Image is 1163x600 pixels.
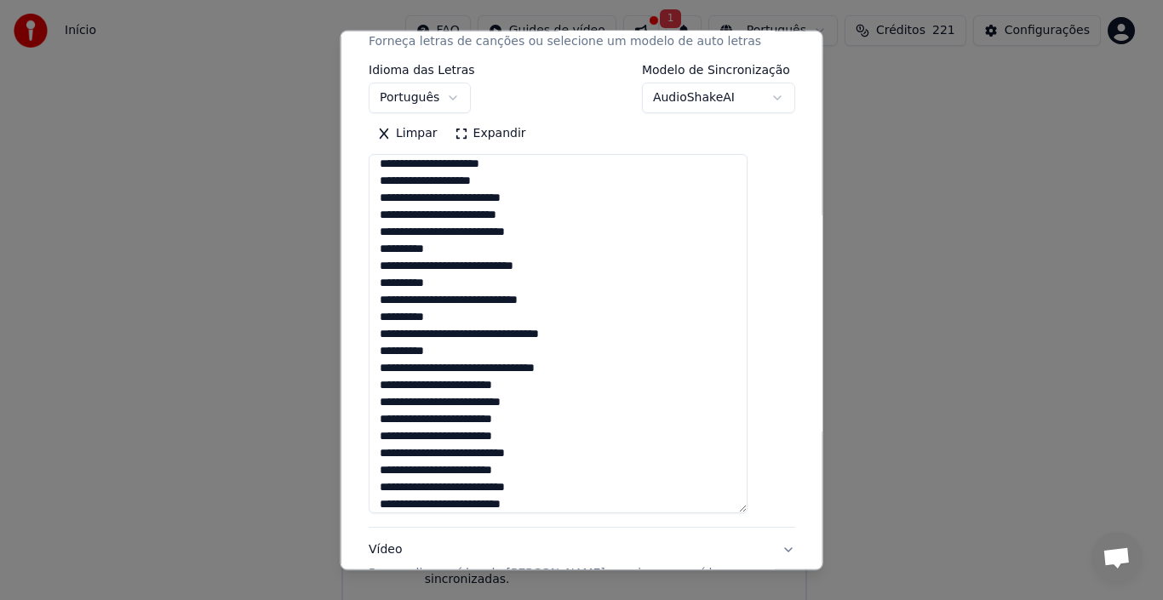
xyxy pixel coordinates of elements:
p: Forneça letras de canções ou selecione um modelo de auto letras [369,33,761,50]
button: VídeoPersonalize o vídeo de [PERSON_NAME]: use imagem, vídeo ou cor [369,528,795,596]
div: Vídeo [369,541,768,582]
div: LetrasForneça letras de canções ou selecione um modelo de auto letras [369,64,795,527]
label: Idioma das Letras [369,64,475,76]
p: Personalize o vídeo de [PERSON_NAME]: use imagem, vídeo ou cor [369,565,768,582]
button: Limpar [369,120,446,147]
button: Expandir [445,120,534,147]
label: Modelo de Sincronização [641,64,794,76]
